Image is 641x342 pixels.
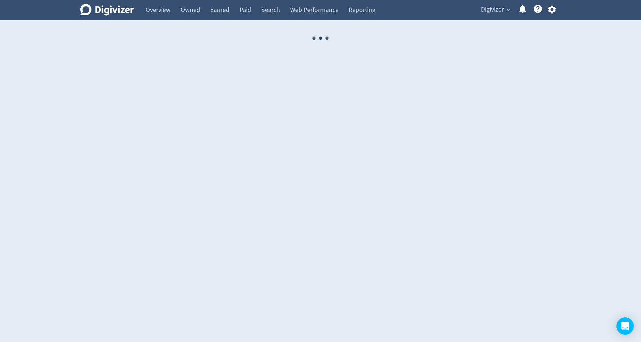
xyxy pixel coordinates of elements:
span: · [317,20,324,57]
div: Open Intercom Messenger [616,317,634,335]
span: · [311,20,317,57]
span: Digivizer [481,4,504,16]
span: · [324,20,330,57]
span: expand_more [506,7,512,13]
button: Digivizer [478,4,512,16]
